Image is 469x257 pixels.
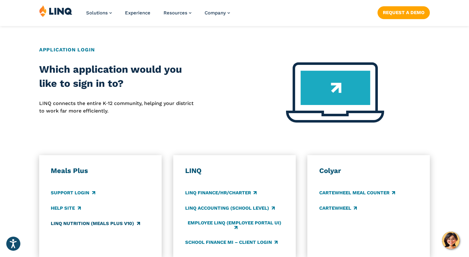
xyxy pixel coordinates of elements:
a: Company [205,10,230,16]
a: Solutions [86,10,112,16]
a: CARTEWHEEL Meal Counter [319,189,395,196]
a: LINQ Finance/HR/Charter [185,189,257,196]
span: Resources [164,10,187,16]
a: Employee LINQ (Employee Portal UI) [185,220,284,230]
p: LINQ connects the entire K‑12 community, helping your district to work far more efficiently. [39,100,195,115]
a: LINQ Accounting (school level) [185,205,275,212]
span: Solutions [86,10,108,16]
a: Resources [164,10,191,16]
a: School Finance MI – Client Login [185,239,278,246]
a: CARTEWHEEL [319,205,357,212]
a: Support Login [51,189,95,196]
nav: Primary Navigation [86,5,230,26]
a: Request a Demo [378,6,430,19]
h2: Which application would you like to sign in to? [39,62,195,91]
h3: Meals Plus [51,166,150,175]
a: LINQ Nutrition (Meals Plus v10) [51,220,140,227]
h3: LINQ [185,166,284,175]
a: Help Site [51,205,81,212]
nav: Button Navigation [378,5,430,19]
span: Company [205,10,226,16]
a: Experience [125,10,150,16]
button: Hello, have a question? Let’s chat. [442,232,460,249]
h2: Application Login [39,46,430,54]
h3: Colyar [319,166,418,175]
img: LINQ | K‑12 Software [39,5,72,17]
